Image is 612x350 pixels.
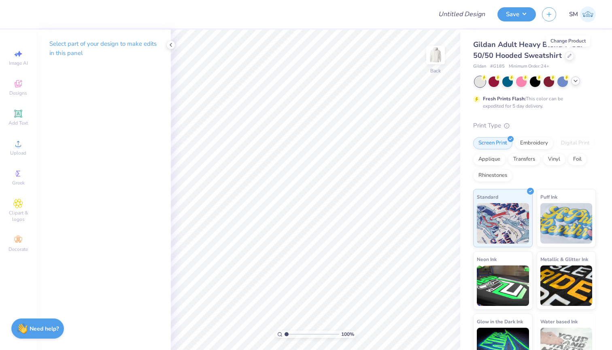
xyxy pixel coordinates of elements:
div: Screen Print [473,137,512,149]
p: Select part of your design to make edits in this panel [49,39,158,58]
span: Glow in the Dark Ink [477,317,523,326]
div: This color can be expedited for 5 day delivery. [483,95,582,110]
span: SM [569,10,578,19]
strong: Need help? [30,325,59,333]
img: Back [427,47,444,63]
div: Rhinestones [473,170,512,182]
div: Vinyl [543,153,565,165]
img: Sofia Maitz [580,6,596,22]
div: Back [430,67,441,74]
span: Image AI [9,60,28,66]
div: Applique [473,153,506,165]
div: Change Product [546,35,590,47]
a: SM [569,6,596,22]
img: Puff Ink [540,203,593,244]
span: Decorate [8,246,28,252]
span: Gildan [473,63,486,70]
span: Puff Ink [540,193,557,201]
span: # G185 [490,63,505,70]
span: 100 % [341,331,354,338]
span: Add Text [8,120,28,126]
span: Greek [12,180,25,186]
img: Metallic & Glitter Ink [540,265,593,306]
span: Designs [9,90,27,96]
strong: Fresh Prints Flash: [483,95,526,102]
input: Untitled Design [432,6,491,22]
span: Gildan Adult Heavy Blend 8 Oz. 50/50 Hooded Sweatshirt [473,40,582,60]
img: Neon Ink [477,265,529,306]
span: Water based Ink [540,317,578,326]
div: Transfers [508,153,540,165]
span: Clipart & logos [4,210,32,223]
img: Standard [477,203,529,244]
span: Minimum Order: 24 + [509,63,549,70]
span: Metallic & Glitter Ink [540,255,588,263]
span: Upload [10,150,26,156]
div: Print Type [473,121,596,130]
span: Neon Ink [477,255,497,263]
div: Embroidery [515,137,553,149]
div: Foil [568,153,587,165]
span: Standard [477,193,498,201]
div: Digital Print [556,137,595,149]
button: Save [497,7,536,21]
